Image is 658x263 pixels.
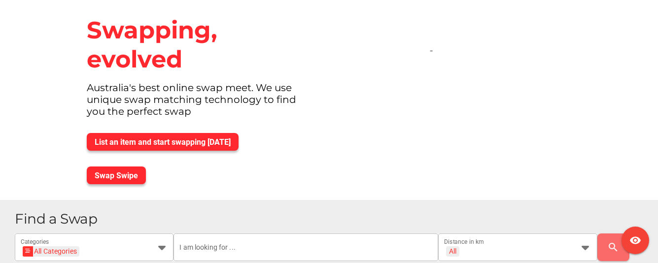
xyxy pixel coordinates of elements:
[79,82,323,125] div: Australia's best online swap meet. We use unique swap matching technology to find you the perfect...
[449,247,456,256] div: All
[87,166,146,184] button: Swap Swipe
[607,241,619,253] i: search
[95,137,231,147] span: List an item and start swapping [DATE]
[95,171,138,180] span: Swap Swipe
[87,133,239,151] button: List an item and start swapping [DATE]
[629,234,641,246] i: visibility
[26,246,77,257] div: All Categories
[179,233,432,261] input: I am looking for ...
[79,8,323,82] div: Swapping, evolved
[15,212,650,226] h1: Find a Swap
